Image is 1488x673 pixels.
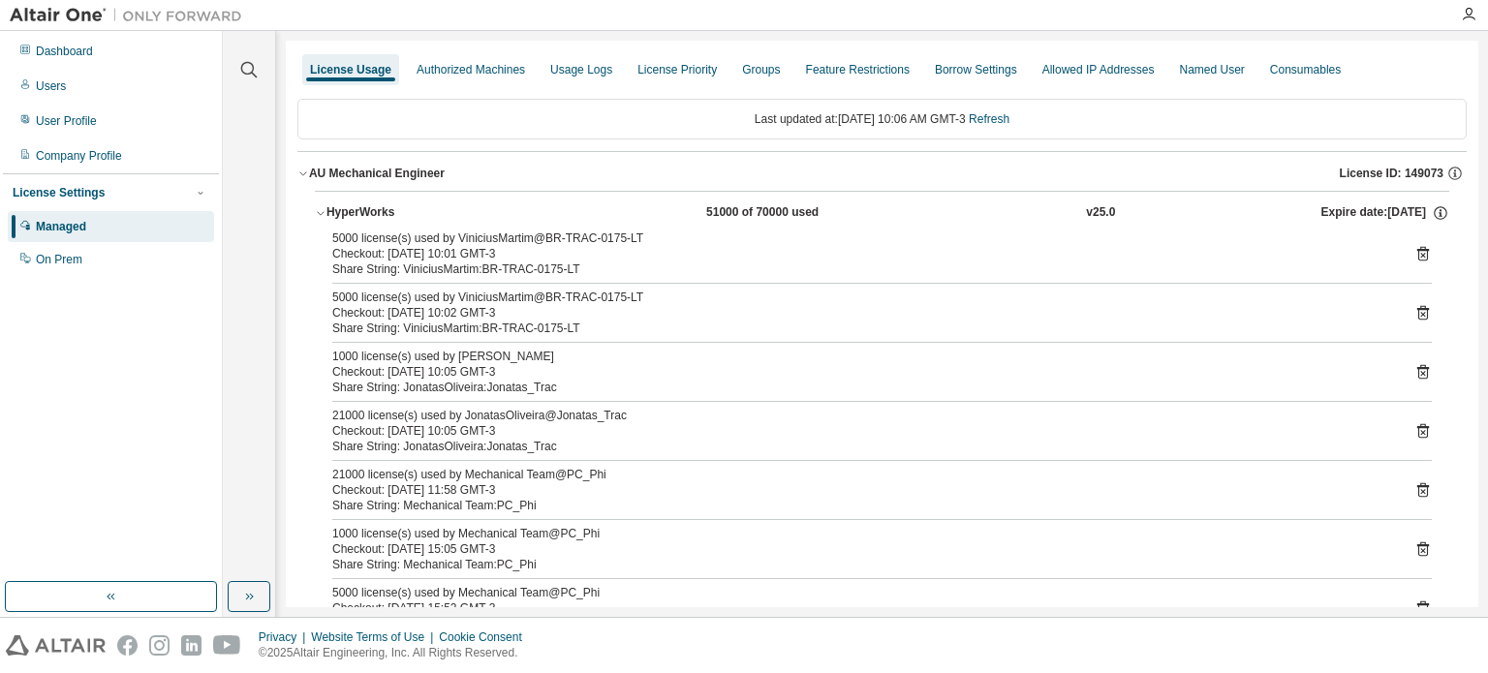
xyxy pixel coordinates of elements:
[36,252,82,267] div: On Prem
[550,62,612,77] div: Usage Logs
[332,482,1385,498] div: Checkout: [DATE] 11:58 GMT-3
[706,204,881,222] div: 51000 of 70000 used
[332,380,1385,395] div: Share String: JonatasOliveira:Jonatas_Trac
[332,261,1385,277] div: Share String: ViniciusMartim:BR-TRAC-0175-LT
[637,62,717,77] div: License Priority
[417,62,525,77] div: Authorized Machines
[36,219,86,234] div: Managed
[935,62,1017,77] div: Borrow Settings
[149,635,170,656] img: instagram.svg
[1179,62,1244,77] div: Named User
[181,635,201,656] img: linkedin.svg
[36,44,93,59] div: Dashboard
[806,62,910,77] div: Feature Restrictions
[309,166,445,181] div: AU Mechanical Engineer
[332,321,1385,336] div: Share String: ViniciusMartim:BR-TRAC-0175-LT
[1042,62,1155,77] div: Allowed IP Addresses
[332,305,1385,321] div: Checkout: [DATE] 10:02 GMT-3
[259,629,311,645] div: Privacy
[326,204,501,222] div: HyperWorks
[1270,62,1341,77] div: Consumables
[36,78,66,94] div: Users
[332,467,1385,482] div: 21000 license(s) used by Mechanical Team@PC_Phi
[36,113,97,129] div: User Profile
[332,439,1385,454] div: Share String: JonatasOliveira:Jonatas_Trac
[213,635,241,656] img: youtube.svg
[332,246,1385,261] div: Checkout: [DATE] 10:01 GMT-3
[117,635,138,656] img: facebook.svg
[332,364,1385,380] div: Checkout: [DATE] 10:05 GMT-3
[36,148,122,164] div: Company Profile
[742,62,780,77] div: Groups
[332,585,1385,600] div: 5000 license(s) used by Mechanical Team@PC_Phi
[332,541,1385,557] div: Checkout: [DATE] 15:05 GMT-3
[1086,204,1115,222] div: v25.0
[1321,204,1449,222] div: Expire date: [DATE]
[969,112,1009,126] a: Refresh
[332,526,1385,541] div: 1000 license(s) used by Mechanical Team@PC_Phi
[311,629,439,645] div: Website Terms of Use
[297,152,1467,195] button: AU Mechanical EngineerLicense ID: 149073
[332,349,1385,364] div: 1000 license(s) used by [PERSON_NAME]
[332,230,1385,246] div: 5000 license(s) used by ViniciusMartim@BR-TRAC-0175-LT
[332,408,1385,423] div: 21000 license(s) used by JonatasOliveira@Jonatas_Trac
[13,185,105,200] div: License Settings
[332,423,1385,439] div: Checkout: [DATE] 10:05 GMT-3
[1340,166,1443,181] span: License ID: 149073
[332,498,1385,513] div: Share String: Mechanical Team:PC_Phi
[332,557,1385,572] div: Share String: Mechanical Team:PC_Phi
[439,629,533,645] div: Cookie Consent
[310,62,391,77] div: License Usage
[6,635,106,656] img: altair_logo.svg
[10,6,252,25] img: Altair One
[297,99,1467,139] div: Last updated at: [DATE] 10:06 AM GMT-3
[332,600,1385,616] div: Checkout: [DATE] 15:52 GMT-3
[259,645,534,661] p: © 2025 Altair Engineering, Inc. All Rights Reserved.
[332,290,1385,305] div: 5000 license(s) used by ViniciusMartim@BR-TRAC-0175-LT
[315,192,1449,234] button: HyperWorks51000 of 70000 usedv25.0Expire date:[DATE]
